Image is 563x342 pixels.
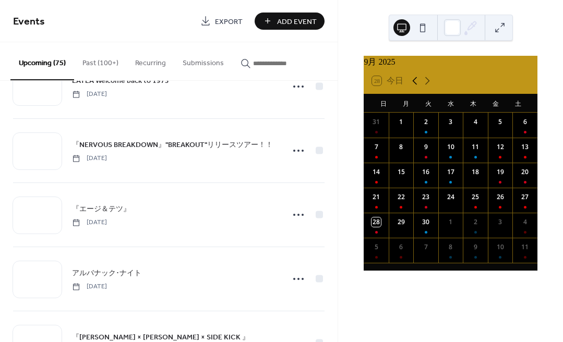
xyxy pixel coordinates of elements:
a: 『NERVOUS BREAKDOWN』"BREAKOUT"リリースツアー！！ [72,139,273,151]
div: 9月 2025 [364,56,537,68]
div: 14 [372,167,381,177]
div: 3 [446,117,456,127]
span: 『NERVOUS BREAKDOWN』"BREAKOUT"リリースツアー！！ [72,140,273,151]
div: 10 [446,142,456,152]
button: Recurring [127,42,174,79]
div: 19 [496,167,505,177]
div: 9 [471,242,480,252]
div: 5 [372,242,381,252]
div: 10 [496,242,505,252]
span: LAYLA Welcome back to 1973 [72,76,169,87]
a: 『エージ＆テツ』 [72,203,130,215]
div: 29 [397,217,406,227]
span: [DATE] [72,218,107,227]
span: アルバナック･ナイト [72,268,141,279]
div: 23 [421,192,430,202]
div: 11 [520,242,530,252]
div: 22 [397,192,406,202]
div: 6 [397,242,406,252]
span: Export [215,16,243,27]
div: 27 [520,192,530,202]
div: 土 [507,94,529,113]
div: 金 [484,94,507,113]
div: 7 [372,142,381,152]
div: 1 [446,217,456,227]
div: 5 [496,117,505,127]
div: 木 [462,94,484,113]
div: 28 [372,217,381,227]
span: Events [13,11,45,32]
div: 26 [496,192,505,202]
button: Past (100+) [74,42,127,79]
div: 11 [471,142,480,152]
div: 13 [520,142,530,152]
span: 『エージ＆テツ』 [72,204,130,215]
span: [DATE] [72,154,107,163]
div: 12 [496,142,505,152]
div: 25 [471,192,480,202]
div: 日 [372,94,394,113]
button: Add Event [255,13,325,30]
div: 2 [471,217,480,227]
a: アルバナック･ナイト [72,267,141,279]
div: 1 [397,117,406,127]
div: 24 [446,192,456,202]
div: 31 [372,117,381,127]
button: Upcoming (75) [10,42,74,80]
div: 3 [496,217,505,227]
div: 4 [520,217,530,227]
button: Submissions [174,42,232,79]
span: [DATE] [72,90,107,99]
div: 6 [520,117,530,127]
span: [DATE] [72,282,107,291]
div: 2 [421,117,430,127]
div: 9 [421,142,430,152]
div: 18 [471,167,480,177]
div: 8 [397,142,406,152]
div: 火 [417,94,439,113]
a: Export [193,13,250,30]
div: 8 [446,242,456,252]
div: 17 [446,167,456,177]
div: 4 [471,117,480,127]
span: Add Event [277,16,317,27]
div: 水 [439,94,462,113]
div: 21 [372,192,381,202]
div: 15 [397,167,406,177]
div: 30 [421,217,430,227]
a: LAYLA Welcome back to 1973 [72,75,169,87]
div: 月 [394,94,417,113]
div: 7 [421,242,430,252]
div: 16 [421,167,430,177]
div: 20 [520,167,530,177]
